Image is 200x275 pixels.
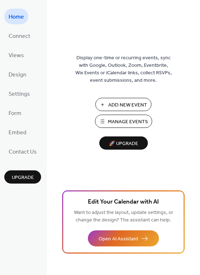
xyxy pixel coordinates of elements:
span: Connect [9,31,30,42]
span: Edit Your Calendar with AI [88,197,159,207]
span: Open AI Assistant [99,235,138,243]
a: Form [4,105,26,121]
a: Views [4,47,28,63]
span: Contact Us [9,146,37,158]
span: Embed [9,127,26,139]
span: Design [9,69,26,81]
button: 🚀 Upgrade [99,136,148,150]
button: Upgrade [4,170,41,184]
a: Settings [4,86,34,101]
button: Manage Events [95,115,152,128]
span: Views [9,50,24,61]
span: Upgrade [12,174,34,181]
span: Manage Events [108,118,148,126]
span: Form [9,108,21,119]
a: Connect [4,28,35,44]
button: Open AI Assistant [88,230,159,246]
a: Contact Us [4,144,41,159]
a: Home [4,9,28,24]
a: Design [4,66,31,82]
button: Add New Event [95,98,151,111]
span: Home [9,11,24,23]
span: Display one-time or recurring events, sync with Google, Outlook, Zoom, Eventbrite, Wix Events or ... [75,54,172,84]
a: Embed [4,124,31,140]
span: Add New Event [108,101,147,109]
span: Settings [9,89,30,100]
span: 🚀 Upgrade [104,139,144,149]
span: Want to adjust the layout, update settings, or change the design? The assistant can help. [74,208,173,225]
